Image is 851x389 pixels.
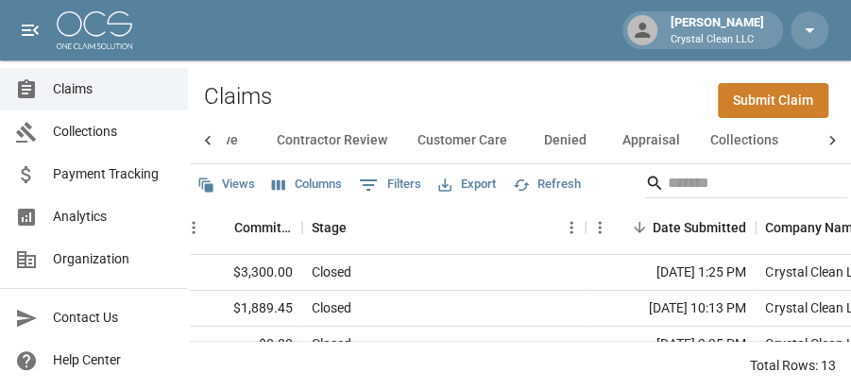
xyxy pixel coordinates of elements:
button: Menu [179,213,208,242]
div: Committed Amount [234,201,293,254]
div: Search [645,168,847,202]
div: Closed [312,298,351,317]
span: Payment Tracking [53,164,173,184]
button: Sort [626,214,653,241]
div: dynamic tabs [177,118,763,163]
button: open drawer [11,11,49,49]
div: $3,300.00 [179,255,302,291]
div: [DATE] 10:13 PM [586,291,756,327]
div: Stage [302,201,586,254]
button: Menu [586,213,614,242]
button: Contractor Review [262,118,402,163]
a: Submit Claim [718,83,828,118]
div: Total Rows: 13 [750,356,836,375]
div: Closed [312,334,351,353]
span: Collections [53,122,173,142]
span: Organization [53,249,173,269]
div: $1,889.45 [179,291,302,327]
h2: Claims [204,83,272,110]
div: $0.00 [179,327,302,363]
div: [PERSON_NAME] [663,13,772,47]
p: Crystal Clean LLC [671,32,764,48]
span: Claims [53,79,173,99]
button: Refresh [508,170,586,199]
button: Denied [522,118,607,163]
button: Views [193,170,260,199]
span: Contact Us [53,308,173,328]
button: Sort [347,214,373,241]
button: Show filters [354,170,426,200]
img: ocs-logo-white-transparent.png [57,11,132,49]
button: Customer Care [402,118,522,163]
div: Date Submitted [586,201,756,254]
span: Help Center [53,350,173,370]
button: Sort [208,214,234,241]
div: Date Submitted [653,201,746,254]
span: Analytics [53,207,173,227]
button: Appraisal [607,118,695,163]
button: Collections [695,118,793,163]
button: Menu [557,213,586,242]
button: Export [434,170,501,199]
div: Committed Amount [179,201,302,254]
div: [DATE] 3:25 PM [586,327,756,363]
div: Closed [312,262,351,281]
div: Stage [312,201,347,254]
button: Select columns [267,170,347,199]
div: [DATE] 1:25 PM [586,255,756,291]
